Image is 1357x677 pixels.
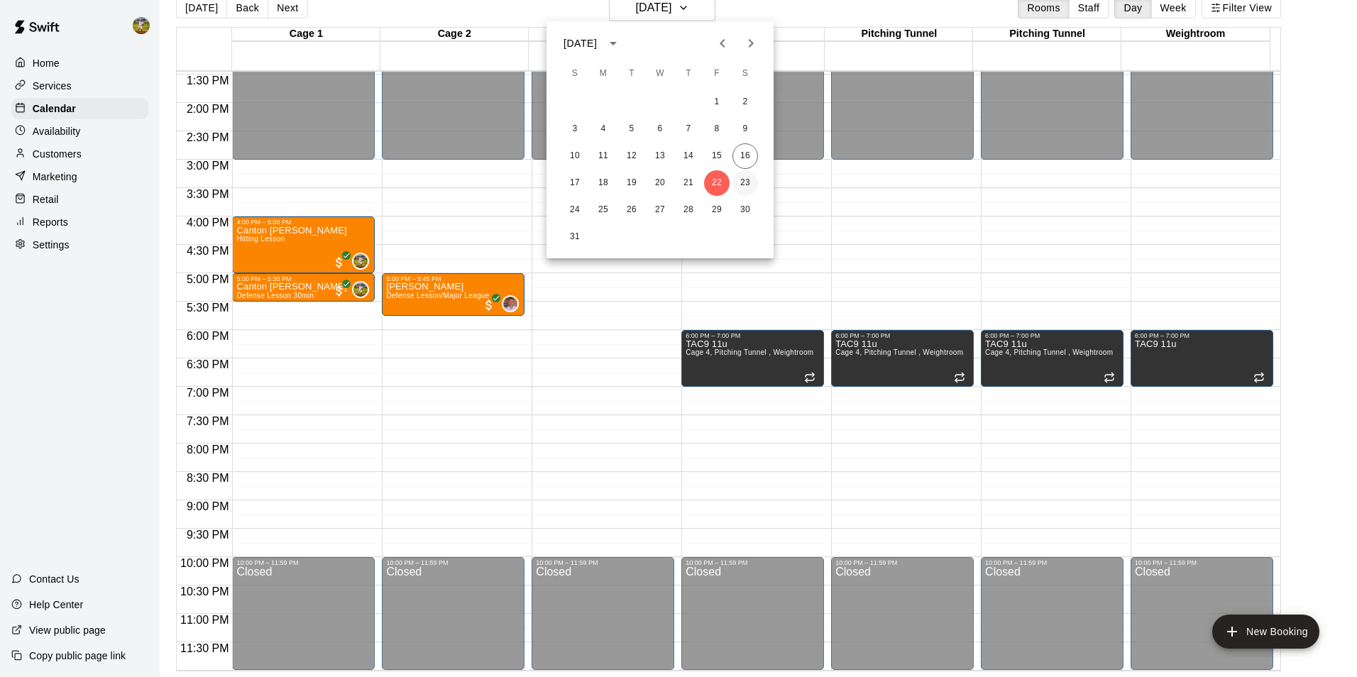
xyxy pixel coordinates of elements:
button: 5 [619,116,644,142]
button: 4 [590,116,616,142]
button: 23 [732,170,758,196]
button: 24 [562,197,588,223]
button: 25 [590,197,616,223]
button: Previous month [708,29,737,57]
button: 22 [704,170,730,196]
button: 20 [647,170,673,196]
span: Thursday [676,60,701,88]
button: calendar view is open, switch to year view [601,31,625,55]
button: 21 [676,170,701,196]
button: 28 [676,197,701,223]
div: [DATE] [564,36,597,51]
button: 3 [562,116,588,142]
button: 19 [619,170,644,196]
span: Saturday [732,60,758,88]
button: 30 [732,197,758,223]
button: 27 [647,197,673,223]
button: 15 [704,143,730,169]
button: 9 [732,116,758,142]
button: Next month [737,29,765,57]
button: 14 [676,143,701,169]
button: 18 [590,170,616,196]
button: 17 [562,170,588,196]
button: 1 [704,89,730,115]
button: 16 [732,143,758,169]
button: 8 [704,116,730,142]
span: Sunday [562,60,588,88]
button: 29 [704,197,730,223]
button: 12 [619,143,644,169]
button: 13 [647,143,673,169]
button: 26 [619,197,644,223]
button: 2 [732,89,758,115]
button: 11 [590,143,616,169]
button: 6 [647,116,673,142]
button: 7 [676,116,701,142]
button: 31 [562,224,588,250]
span: Tuesday [619,60,644,88]
span: Friday [704,60,730,88]
span: Monday [590,60,616,88]
span: Wednesday [647,60,673,88]
button: 10 [562,143,588,169]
